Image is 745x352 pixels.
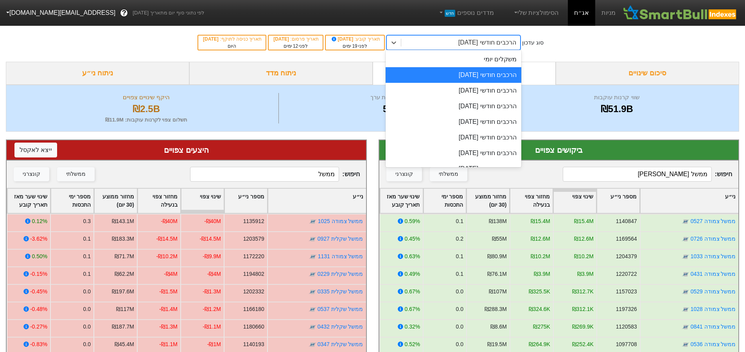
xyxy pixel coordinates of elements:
[318,306,363,312] a: ממשל שקלית 0537
[203,305,221,313] div: -₪1.2M
[164,270,178,278] div: -₪4M
[352,43,357,49] span: 19
[616,217,637,225] div: 1140847
[373,62,556,85] div: ביקושים והיצעים צפויים
[681,288,689,296] img: tase link
[505,102,729,116] div: ₪51.9B
[159,288,178,296] div: -₪1.5M
[7,189,50,213] div: Toggle SortBy
[616,340,637,348] div: 1097708
[574,252,594,261] div: ₪10.2M
[23,170,40,179] div: קונצרני
[690,236,736,242] a: ממשל צמודה 0726
[681,341,689,348] img: tase link
[14,143,57,157] button: ייצא לאקסל
[572,323,593,331] div: ₪269.9K
[681,323,689,331] img: tase link
[112,217,134,225] div: ₪143.1M
[456,340,463,348] div: 0.0
[487,252,507,261] div: ₪80.9M
[243,252,264,261] div: 1172220
[430,167,467,181] button: ממשלתי
[14,167,49,181] button: קונצרני
[404,288,420,296] div: 0.67%
[439,170,458,179] div: ממשלתי
[190,167,339,182] input: 447 רשומות...
[115,340,134,348] div: ₪45.4M
[159,305,178,313] div: -₪1.4M
[159,340,178,348] div: -₪1.1M
[32,252,47,261] div: 0.50%
[207,340,221,348] div: -₪1M
[330,36,355,42] span: [DATE]
[318,341,363,347] a: ממשל שקלית 0347
[243,323,264,331] div: 1180660
[115,270,134,278] div: ₪62.2M
[116,305,134,313] div: ₪117M
[203,252,221,261] div: -₪9.9M
[456,323,463,331] div: 0.0
[309,323,316,331] img: tase link
[138,189,180,213] div: Toggle SortBy
[490,323,506,331] div: ₪8.6M
[690,341,736,347] a: ממשל צמודה 0536
[572,288,593,296] div: ₪312.7K
[203,36,220,42] span: [DATE]
[115,252,134,261] div: ₪71.7M
[330,43,380,50] div: לפני ימים
[386,98,521,114] div: הרכבים חודשי [DATE]
[456,217,463,225] div: 0.1
[318,253,363,259] a: ממשל צמודה 1131
[57,167,95,181] button: ממשלתי
[386,114,521,130] div: הרכבים חודשי [DATE]
[424,189,466,213] div: Toggle SortBy
[112,288,134,296] div: ₪197.6M
[318,323,363,330] a: ממשל שקלית 0432
[243,305,264,313] div: 1166180
[330,36,380,43] div: תאריך קובע :
[14,144,358,156] div: היצעים צפויים
[189,62,373,85] div: ניתוח מדד
[456,305,463,313] div: 0.0
[690,253,736,259] a: ממשל צמודה 1033
[597,189,639,213] div: Toggle SortBy
[133,9,204,17] span: לפי נתוני סוף יום מתאריך [DATE]
[83,252,91,261] div: 0.1
[16,102,276,116] div: ₪2.5B
[224,189,267,213] div: Toggle SortBy
[616,323,637,331] div: 1120583
[404,305,420,313] div: 0.67%
[572,305,593,313] div: ₪312.1K
[487,270,507,278] div: ₪76.1M
[281,93,500,102] div: מספר ניירות ערך
[681,306,689,313] img: tase link
[456,235,463,243] div: 0.2
[273,43,319,50] div: לפני ימים
[309,306,316,313] img: tase link
[690,306,736,312] a: ממשל צמודה 1028
[690,288,736,295] a: ממשל צמודה 0529
[404,270,420,278] div: 0.49%
[574,235,594,243] div: ₪12.6M
[281,102,500,116] div: 574
[563,167,712,182] input: 127 רשומות...
[202,36,262,43] div: תאריך כניסה לתוקף :
[404,235,420,243] div: 0.45%
[681,270,689,278] img: tase link
[386,52,521,67] div: משקלים יומי
[487,340,507,348] div: ₪19.5M
[456,288,463,296] div: 0.0
[616,288,637,296] div: 1157023
[616,252,637,261] div: 1204379
[243,288,264,296] div: 1202332
[228,43,236,49] span: היום
[203,288,221,296] div: -₪1.3M
[572,340,593,348] div: ₪252.4K
[522,39,544,47] div: סוג עדכון
[83,305,91,313] div: 0.0
[681,253,689,261] img: tase link
[386,67,521,83] div: הרכבים חודשי [DATE]
[563,167,732,182] span: חיפוש :
[484,305,506,313] div: ₪288.3M
[83,217,91,225] div: 0.3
